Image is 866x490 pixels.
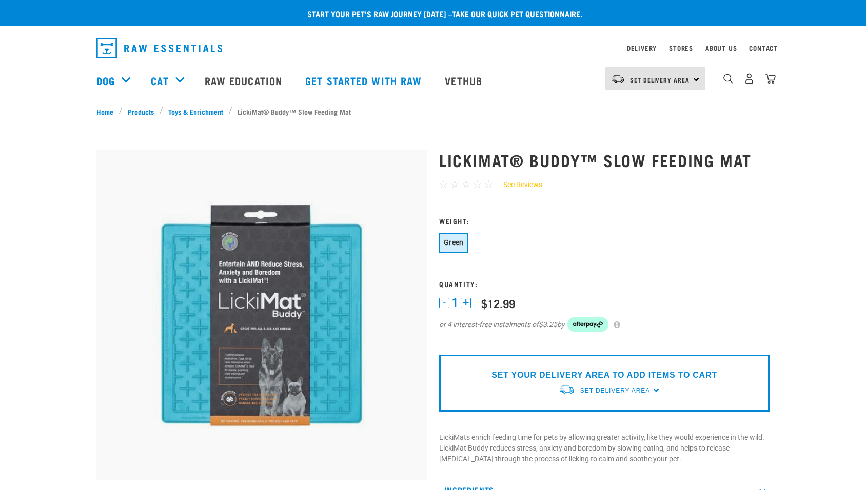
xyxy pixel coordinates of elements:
a: Delivery [627,46,657,50]
button: Green [439,233,468,253]
a: Home [96,106,119,117]
span: ☆ [462,178,470,190]
nav: dropdown navigation [88,34,778,63]
a: Get started with Raw [295,60,435,101]
a: Stores [669,46,693,50]
img: user.png [744,73,755,84]
img: home-icon@2x.png [765,73,776,84]
a: Raw Education [194,60,295,101]
p: LickiMats enrich feeding time for pets by allowing greater activity, like they would experience i... [439,432,770,464]
button: + [461,298,471,308]
div: $12.99 [481,297,515,310]
img: van-moving.png [611,74,625,84]
a: About Us [705,46,737,50]
h1: LickiMat® Buddy™ Slow Feeding Mat [439,151,770,169]
img: Afterpay [567,317,608,332]
img: Buddy Turquoise [96,150,427,480]
button: - [439,298,449,308]
h3: Weight: [439,217,770,224]
a: Toys & Enrichment [163,106,229,117]
span: Set Delivery Area [580,387,650,394]
nav: breadcrumbs [96,106,770,117]
img: home-icon-1@2x.png [723,74,733,84]
a: Products [123,106,160,117]
a: Contact [749,46,778,50]
div: or 4 interest-free instalments of by [439,317,770,332]
span: Green [444,238,464,247]
a: Dog [96,73,115,88]
a: Vethub [435,60,495,101]
span: ☆ [439,178,448,190]
span: ☆ [450,178,459,190]
a: See Reviews [493,179,542,190]
span: $3.25 [539,319,557,330]
span: ☆ [473,178,482,190]
h3: Quantity: [439,280,770,288]
img: van-moving.png [559,384,575,395]
p: SET YOUR DELIVERY AREA TO ADD ITEMS TO CART [491,369,717,381]
a: take our quick pet questionnaire. [452,11,582,16]
span: 1 [452,297,458,308]
a: Cat [151,73,168,88]
span: Set Delivery Area [630,78,690,81]
img: Raw Essentials Logo [96,38,222,58]
span: ☆ [484,178,493,190]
